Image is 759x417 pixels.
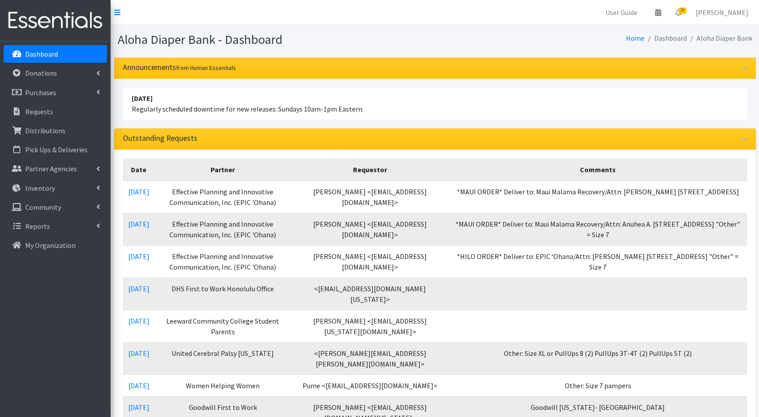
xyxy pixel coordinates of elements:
[155,181,291,213] td: Effective Planning and Innovative Communication, Inc. (EPIC 'Ohana)
[25,184,55,193] p: Inventory
[4,122,107,139] a: Distributions
[4,84,107,101] a: Purchases
[128,349,149,358] a: [DATE]
[25,88,56,97] p: Purchases
[4,103,107,120] a: Requests
[155,213,291,245] td: Effective Planning and Innovative Communication, Inc. (EPIC 'Ohana)
[291,181,448,213] td: [PERSON_NAME] <[EMAIL_ADDRESS][DOMAIN_NAME]>
[4,179,107,197] a: Inventory
[291,158,448,181] th: Requestor
[449,158,747,181] th: Comments
[598,4,644,21] a: User Guide
[291,310,448,342] td: [PERSON_NAME] <[EMAIL_ADDRESS][US_STATE][DOMAIN_NAME]>
[644,32,687,45] li: Dashboard
[155,245,291,278] td: Effective Planning and Innovative Communication, Inc. (EPIC 'Ohana)
[25,107,53,116] p: Requests
[4,217,107,235] a: Reports
[449,181,747,213] td: *MAUI ORDER* Deliver to: Maui Malama Recovery/Attn: [PERSON_NAME] [STREET_ADDRESS]
[25,50,58,58] p: Dashboard
[128,403,149,412] a: [DATE]
[4,160,107,178] a: Partner Agencies
[291,213,448,245] td: [PERSON_NAME] <[EMAIL_ADDRESS][DOMAIN_NAME]>
[25,145,88,154] p: Pick Ups & Deliveries
[155,375,291,396] td: Women Helping Women
[4,198,107,216] a: Community
[4,64,107,82] a: Donations
[128,252,149,261] a: [DATE]
[123,63,236,72] h3: Announcements
[449,213,747,245] td: *MAUI ORDER* Deliver to: Maui Malama Recovery/Attn: Anuhea A. [STREET_ADDRESS] "Other" = Size 7
[123,134,197,143] h3: Outstanding Requests
[123,88,747,120] li: Regularly scheduled downtime for new releases: Sundays 10am-1pm Eastern.
[25,164,77,173] p: Partner Agencies
[128,381,149,390] a: [DATE]
[123,158,155,181] th: Date
[155,310,291,342] td: Leeward Community College Student Parents
[176,64,236,72] small: from Human Essentials
[25,222,50,231] p: Reports
[291,375,448,396] td: Pume <[EMAIL_ADDRESS][DOMAIN_NAME]>
[449,245,747,278] td: *HILO ORDER* Deliver to: EPIC ‘Ohana/Attn: [PERSON_NAME] [STREET_ADDRESS] "Other" = Size 7
[128,284,149,293] a: [DATE]
[132,94,153,103] strong: [DATE]
[449,342,747,375] td: Other: Size XL or PullUps 8 (2) PullUps 3T-4T (2) PullUps 5T (2)
[291,342,448,375] td: <[PERSON_NAME][EMAIL_ADDRESS][PERSON_NAME][DOMAIN_NAME]>
[118,32,432,47] h1: Aloha Diaper Bank - Dashboard
[689,4,755,21] a: [PERSON_NAME]
[626,34,644,42] a: Home
[4,141,107,158] a: Pick Ups & Deliveries
[25,69,57,77] p: Donations
[291,245,448,278] td: [PERSON_NAME] <[EMAIL_ADDRESS][DOMAIN_NAME]>
[678,8,686,14] span: 38
[4,236,107,254] a: My Organization
[291,278,448,310] td: <[EMAIL_ADDRESS][DOMAIN_NAME][US_STATE]>
[4,6,107,35] img: HumanEssentials
[25,203,61,212] p: Community
[449,375,747,396] td: Other: Size 7 pampers
[155,158,291,181] th: Partner
[668,4,689,21] a: 38
[25,241,76,250] p: My Organization
[687,32,752,45] li: Aloha Diaper Bank
[128,220,149,228] a: [DATE]
[155,278,291,310] td: DHS First to Work Honolulu Office
[128,317,149,325] a: [DATE]
[4,45,107,63] a: Dashboard
[155,342,291,375] td: United Cerebral Palsy [US_STATE]
[128,187,149,196] a: [DATE]
[25,126,65,135] p: Distributions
